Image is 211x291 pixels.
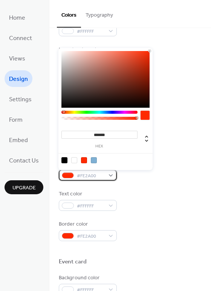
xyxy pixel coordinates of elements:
[5,9,30,26] a: Home
[77,232,105,240] span: #FE2A00
[12,184,36,192] span: Upgrade
[9,53,25,65] span: Views
[71,157,77,163] div: rgb(255, 255, 255)
[61,157,67,163] div: rgb(0, 0, 0)
[77,202,105,210] span: #FFFFFF
[61,144,138,149] label: hex
[5,152,43,169] a: Contact Us
[77,28,105,36] span: #FFFFFF
[9,33,32,45] span: Connect
[5,111,27,128] a: Form
[59,274,115,282] div: Background color
[9,73,28,85] span: Design
[9,94,32,106] span: Settings
[9,114,23,126] span: Form
[5,132,32,148] a: Embed
[5,50,30,67] a: Views
[5,70,32,87] a: Design
[81,157,87,163] div: rgb(254, 42, 0)
[9,12,25,24] span: Home
[9,135,28,147] span: Embed
[5,180,43,194] button: Upgrade
[59,220,115,228] div: Border color
[5,29,37,46] a: Connect
[59,190,115,198] div: Text color
[91,157,97,163] div: rgb(127, 176, 211)
[9,155,39,167] span: Contact Us
[59,258,87,266] div: Event card
[5,91,36,107] a: Settings
[59,46,115,54] div: Inner border color
[77,172,105,180] span: #FE2A00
